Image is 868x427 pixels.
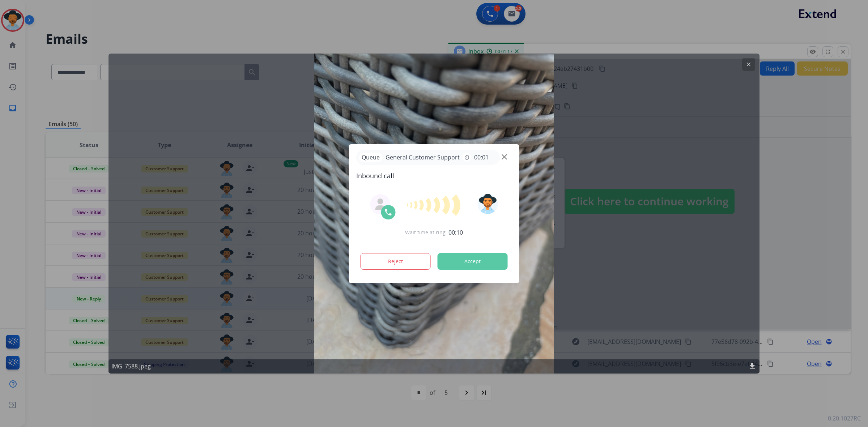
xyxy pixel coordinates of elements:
span: 00:10 [448,228,463,237]
img: call-icon [384,208,393,217]
span: 00:01 [474,153,489,162]
img: close-button [502,154,507,159]
p: 0.20.1027RC [828,414,861,423]
img: avatar [477,194,498,214]
span: General Customer Support [383,153,463,162]
span: Inbound call [356,171,512,181]
p: Queue [359,153,383,162]
button: Accept [438,253,508,270]
button: Reject [361,253,431,270]
img: agent-avatar [375,198,386,210]
mat-icon: timer [464,154,470,160]
span: Wait time at ring: [405,229,447,236]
